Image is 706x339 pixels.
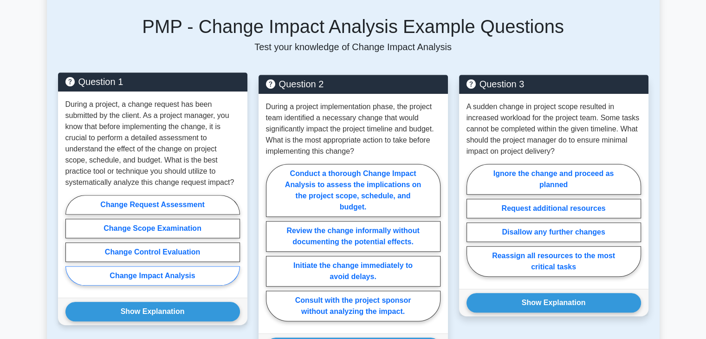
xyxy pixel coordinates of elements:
button: Show Explanation [65,302,240,321]
label: Disallow any further changes [466,222,641,242]
button: Show Explanation [466,293,641,313]
h5: Question 3 [466,78,641,90]
h5: PMP - Change Impact Analysis Example Questions [58,15,648,38]
label: Ignore the change and proceed as planned [466,164,641,195]
label: Change Request Assessment [65,195,240,215]
label: Reassign all resources to the most critical tasks [466,246,641,277]
p: During a project, a change request has been submitted by the client. As a project manager, you kn... [65,99,240,188]
h5: Question 1 [65,76,240,87]
p: Test your knowledge of Change Impact Analysis [58,41,648,52]
h5: Question 2 [266,78,440,90]
label: Change Control Evaluation [65,242,240,262]
label: Review the change informally without documenting the potential effects. [266,221,440,252]
label: Request additional resources [466,199,641,218]
label: Initiate the change immediately to avoid delays. [266,256,440,287]
label: Conduct a thorough Change Impact Analysis to assess the implications on the project scope, schedu... [266,164,440,217]
label: Change Impact Analysis [65,266,240,286]
label: Consult with the project sponsor without analyzing the impact. [266,291,440,321]
label: Change Scope Examination [65,219,240,238]
p: During a project implementation phase, the project team identified a necessary change that would ... [266,101,440,157]
p: A sudden change in project scope resulted in increased workload for the project team. Some tasks ... [466,101,641,157]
